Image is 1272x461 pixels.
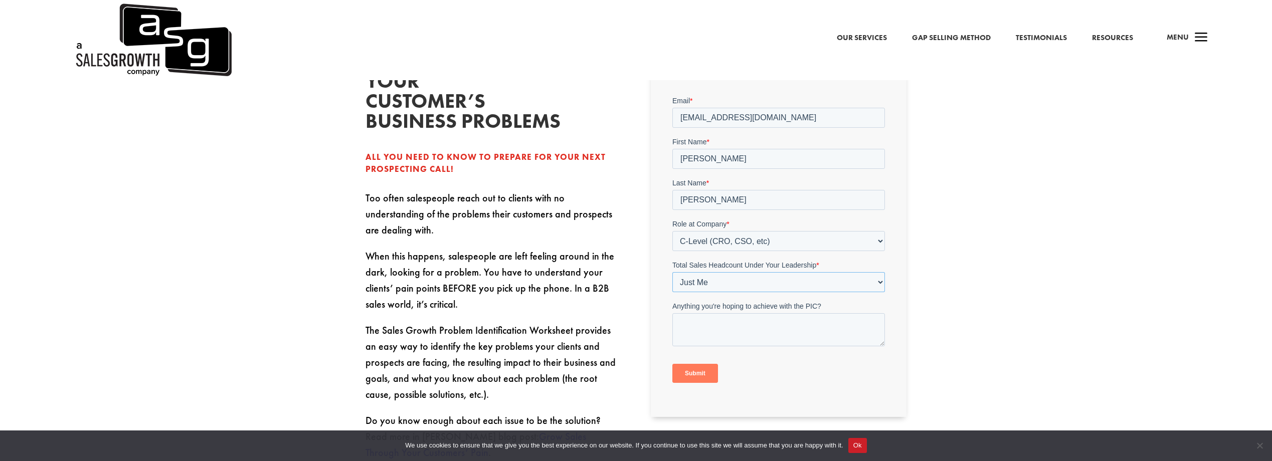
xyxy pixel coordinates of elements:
[837,32,887,45] a: Our Services
[1167,32,1189,42] span: Menu
[672,96,885,400] iframe: Form 0
[848,438,867,453] button: Ok
[366,248,621,322] p: When this happens, salespeople are left feeling around in the dark, looking for a problem. You ha...
[1016,32,1067,45] a: Testimonials
[1092,32,1133,45] a: Resources
[366,322,621,412] p: The Sales Growth Problem Identification Worksheet provides an easy way to identify the key proble...
[1254,440,1264,450] span: No
[1191,28,1211,48] span: a
[366,412,621,460] p: Do you know enough about each issue to be the solution? Read more in [PERSON_NAME] blog post: .
[366,190,621,248] p: Too often salespeople reach out to clients with no understanding of the problems their customers ...
[912,32,991,45] a: Gap Selling Method
[405,440,843,450] span: We use cookies to ensure that we give you the best experience on our website. If you continue to ...
[366,151,621,175] div: All you need to know to prepare for your next prospecting call!
[366,51,516,136] h2: Diagnose your customer’s business problems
